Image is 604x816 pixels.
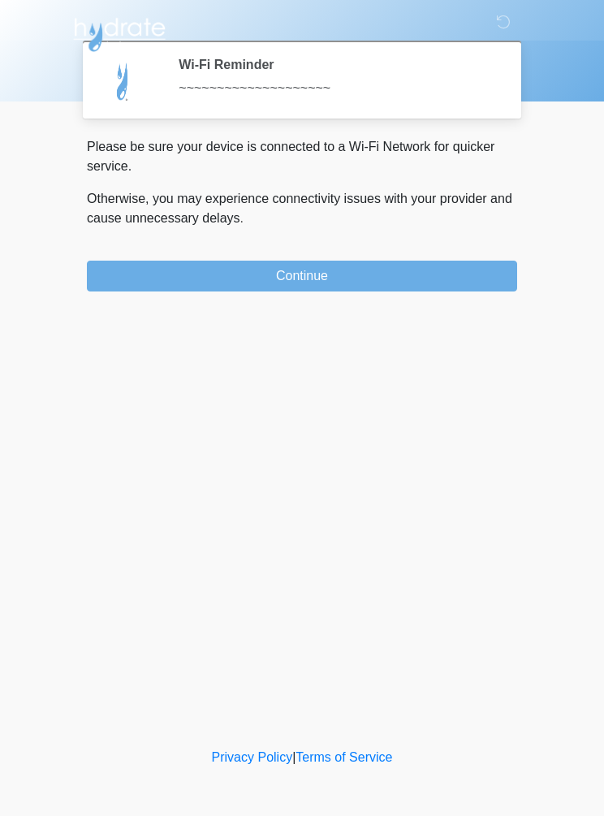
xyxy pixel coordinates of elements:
[292,750,296,764] a: |
[71,12,168,53] img: Hydrate IV Bar - Flagstaff Logo
[87,137,517,176] p: Please be sure your device is connected to a Wi-Fi Network for quicker service.
[87,261,517,291] button: Continue
[99,57,148,106] img: Agent Avatar
[240,211,244,225] span: .
[296,750,392,764] a: Terms of Service
[179,79,493,98] div: ~~~~~~~~~~~~~~~~~~~~
[87,189,517,228] p: Otherwise, you may experience connectivity issues with your provider and cause unnecessary delays
[212,750,293,764] a: Privacy Policy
